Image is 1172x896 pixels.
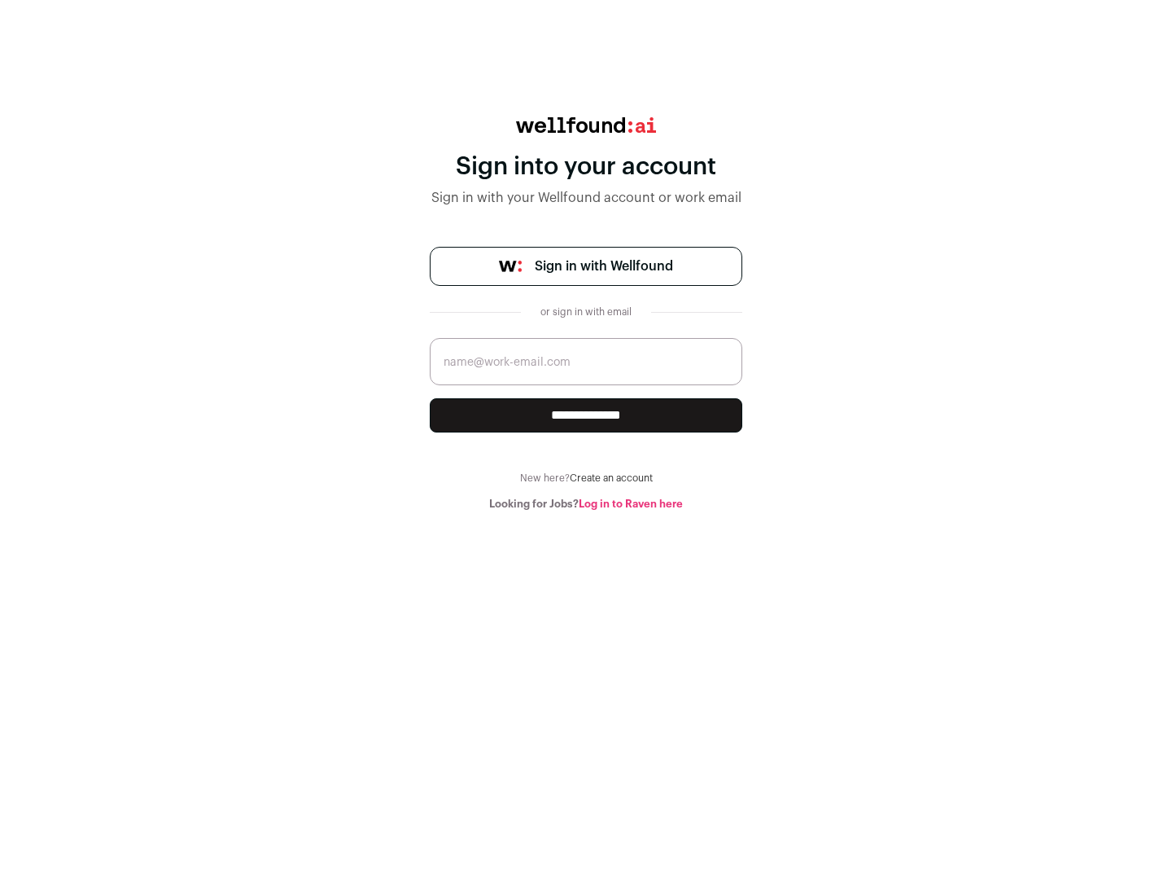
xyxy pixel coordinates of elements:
[534,305,638,318] div: or sign in with email
[579,499,683,509] a: Log in to Raven here
[430,472,742,485] div: New here?
[535,257,673,276] span: Sign in with Wellfound
[430,247,742,286] a: Sign in with Wellfound
[516,117,656,133] img: wellfound:ai
[430,152,742,182] div: Sign into your account
[570,473,653,483] a: Create an account
[430,188,742,208] div: Sign in with your Wellfound account or work email
[430,338,742,385] input: name@work-email.com
[499,261,522,272] img: wellfound-symbol-flush-black-fb3c872781a75f747ccb3a119075da62bfe97bd399995f84a933054e44a575c4.png
[430,498,742,511] div: Looking for Jobs?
